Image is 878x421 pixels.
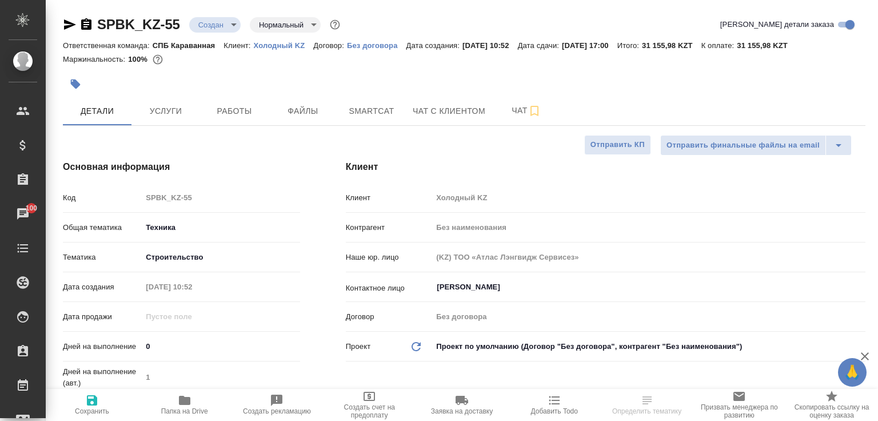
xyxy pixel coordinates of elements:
[720,19,834,30] span: [PERSON_NAME] детали заказа
[142,369,300,386] input: Пустое поле
[3,200,43,228] a: 100
[138,389,231,421] button: Папка на Drive
[346,160,865,174] h4: Клиент
[63,192,142,204] p: Код
[660,135,826,156] button: Отправить финальные файлы на email
[700,403,779,419] span: Призвать менеджера по развитию
[63,72,88,97] button: Добавить тэг
[46,389,138,421] button: Сохранить
[617,41,642,50] p: Итого:
[693,389,785,421] button: Призвать менеджера по развитию
[243,407,311,415] span: Создать рекламацию
[462,41,518,50] p: [DATE] 10:52
[328,17,342,32] button: Доп статусы указывают на важность/срочность заказа
[531,407,578,415] span: Добавить Todo
[138,104,193,118] span: Услуги
[838,358,867,387] button: 🙏
[792,403,871,419] span: Скопировать ссылку на оценку заказа
[63,252,142,263] p: Тематика
[97,17,180,32] a: SPBK_KZ-55
[63,222,142,233] p: Общая тематика
[406,41,462,50] p: Дата создания:
[346,192,433,204] p: Клиент
[347,40,406,50] a: Без договора
[642,41,701,50] p: 31 155,98 KZT
[843,360,862,384] span: 🙏
[785,389,878,421] button: Скопировать ссылку на оценку заказа
[346,311,433,323] p: Договор
[346,252,433,263] p: Наше юр. лицо
[413,104,485,118] span: Чат с клиентом
[432,189,865,206] input: Пустое поле
[276,104,330,118] span: Файлы
[254,40,314,50] a: Холодный KZ
[344,104,399,118] span: Smartcat
[562,41,617,50] p: [DATE] 17:00
[432,219,865,236] input: Пустое поле
[250,17,321,33] div: Создан
[161,407,208,415] span: Папка на Drive
[601,389,693,421] button: Определить тематику
[499,104,554,118] span: Чат
[195,20,227,30] button: Создан
[189,17,241,33] div: Создан
[142,248,300,267] div: Строительство
[19,202,45,214] span: 100
[63,281,142,293] p: Дата создания
[508,389,601,421] button: Добавить Todo
[142,279,242,295] input: Пустое поле
[518,41,562,50] p: Дата сдачи:
[323,389,416,421] button: Создать счет на предоплату
[142,189,300,206] input: Пустое поле
[431,407,493,415] span: Заявка на доставку
[432,249,865,265] input: Пустое поле
[142,218,300,237] div: Техника
[142,308,242,325] input: Пустое поле
[150,52,165,67] button: 0.00 KZT;
[207,104,262,118] span: Работы
[590,138,645,152] span: Отправить КП
[346,222,433,233] p: Контрагент
[63,160,300,174] h4: Основная информация
[153,41,224,50] p: СПБ Караванная
[313,41,347,50] p: Договор:
[859,286,861,288] button: Open
[346,283,433,294] p: Контактное лицо
[416,389,508,421] button: Заявка на доставку
[63,366,142,389] p: Дней на выполнение (авт.)
[432,337,865,356] div: Проект по умолчанию (Договор "Без договора", контрагент "Без наименования")
[70,104,125,118] span: Детали
[63,18,77,31] button: Скопировать ссылку для ЯМессенджера
[612,407,681,415] span: Определить тематику
[142,338,300,355] input: ✎ Введи что-нибудь
[528,104,541,118] svg: Подписаться
[667,139,820,152] span: Отправить финальные файлы на email
[75,407,109,415] span: Сохранить
[63,41,153,50] p: Ответственная команда:
[224,41,253,50] p: Клиент:
[254,41,314,50] p: Холодный KZ
[79,18,93,31] button: Скопировать ссылку
[128,55,150,63] p: 100%
[737,41,796,50] p: 31 155,98 KZT
[63,55,128,63] p: Маржинальность:
[330,403,409,419] span: Создать счет на предоплату
[231,389,324,421] button: Создать рекламацию
[347,41,406,50] p: Без договора
[63,311,142,323] p: Дата продажи
[584,135,651,155] button: Отправить КП
[701,41,737,50] p: К оплате:
[660,135,852,156] div: split button
[346,341,371,352] p: Проект
[63,341,142,352] p: Дней на выполнение
[256,20,307,30] button: Нормальный
[432,308,865,325] input: Пустое поле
